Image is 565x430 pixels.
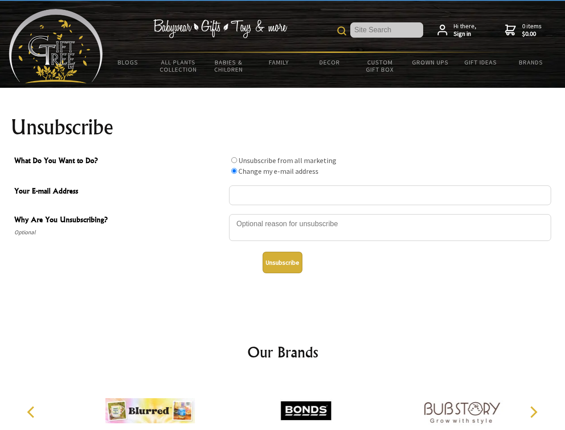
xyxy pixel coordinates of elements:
[506,53,557,72] a: Brands
[103,53,153,72] a: BLOGS
[505,22,542,38] a: 0 items$0.00
[350,22,423,38] input: Site Search
[522,22,542,38] span: 0 items
[14,155,225,168] span: What Do You Want to Do?
[304,53,355,72] a: Decor
[22,402,42,422] button: Previous
[438,22,476,38] a: Hi there,Sign in
[14,214,225,227] span: Why Are You Unsubscribing?
[405,53,455,72] a: Grown Ups
[11,116,555,138] h1: Unsubscribe
[9,9,103,83] img: Babyware - Gifts - Toys and more...
[238,167,319,176] label: Change my e-mail address
[454,22,476,38] span: Hi there,
[14,185,225,198] span: Your E-mail Address
[18,341,548,363] h2: Our Brands
[14,227,225,238] span: Optional
[263,252,302,273] button: Unsubscribe
[355,53,405,79] a: Custom Gift Box
[153,53,204,79] a: All Plants Collection
[231,157,237,163] input: What Do You Want to Do?
[238,156,336,165] label: Unsubscribe from all marketing
[454,30,476,38] strong: Sign in
[522,30,542,38] strong: $0.00
[229,214,551,241] textarea: Why Are You Unsubscribing?
[153,19,287,38] img: Babywear - Gifts - Toys & more
[337,26,346,35] img: product search
[231,168,237,174] input: What Do You Want to Do?
[523,402,543,422] button: Next
[254,53,305,72] a: Family
[229,185,551,205] input: Your E-mail Address
[455,53,506,72] a: Gift Ideas
[204,53,254,79] a: Babies & Children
